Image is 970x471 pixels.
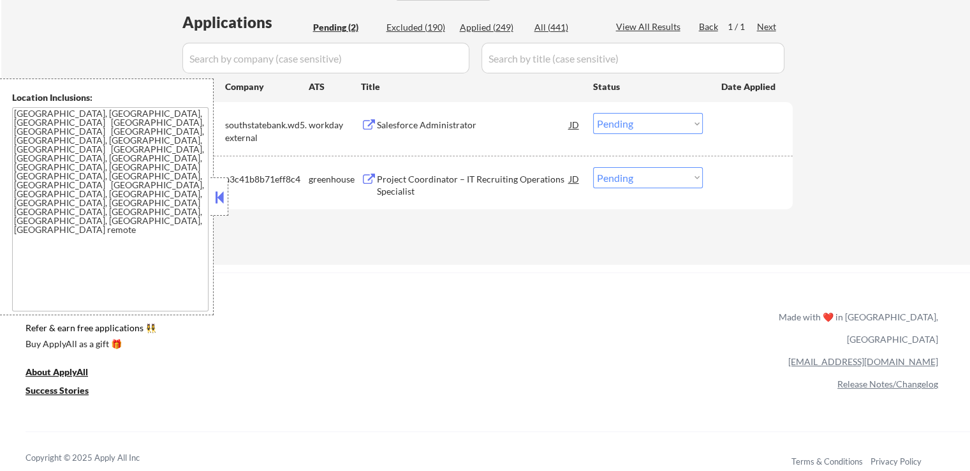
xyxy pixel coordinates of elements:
div: southstatebank.wd5.external [225,119,309,144]
div: 1 / 1 [728,20,757,33]
u: Success Stories [26,385,89,396]
div: Date Applied [721,80,777,93]
div: Project Coordinator – IT Recruiting Operations Specialist [377,173,570,198]
div: workday [309,119,361,131]
div: ATS [309,80,361,93]
div: Salesforce Administrator [377,119,570,131]
div: greenhouse [309,173,361,186]
div: Applications [182,15,309,30]
div: Location Inclusions: [12,91,209,104]
a: Privacy Policy [871,456,922,467]
div: Made with ❤️ in [GEOGRAPHIC_DATA], [GEOGRAPHIC_DATA] [774,306,938,350]
div: Title [361,80,581,93]
a: [EMAIL_ADDRESS][DOMAIN_NAME] [788,356,938,367]
div: Copyright © 2025 Apply All Inc [26,452,172,465]
a: Buy ApplyAll as a gift 🎁 [26,337,153,353]
div: Applied (249) [460,21,524,34]
a: Success Stories [26,384,106,400]
u: About ApplyAll [26,366,88,377]
input: Search by title (case sensitive) [481,43,784,73]
div: JD [568,167,581,190]
a: Terms & Conditions [791,456,863,467]
div: Excluded (190) [386,21,450,34]
a: Release Notes/Changelog [837,378,938,389]
a: Refer & earn free applications 👯‍♀️ [26,324,512,337]
div: Status [593,75,703,98]
div: JD [568,113,581,136]
div: a3c41b8b71eff8c4 [225,173,309,186]
a: About ApplyAll [26,365,106,381]
div: Pending (2) [313,21,377,34]
div: All (441) [534,21,598,34]
div: Buy ApplyAll as a gift 🎁 [26,340,153,348]
input: Search by company (case sensitive) [182,43,469,73]
div: Company [225,80,309,93]
div: Next [757,20,777,33]
div: Back [699,20,719,33]
div: View All Results [616,20,684,33]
